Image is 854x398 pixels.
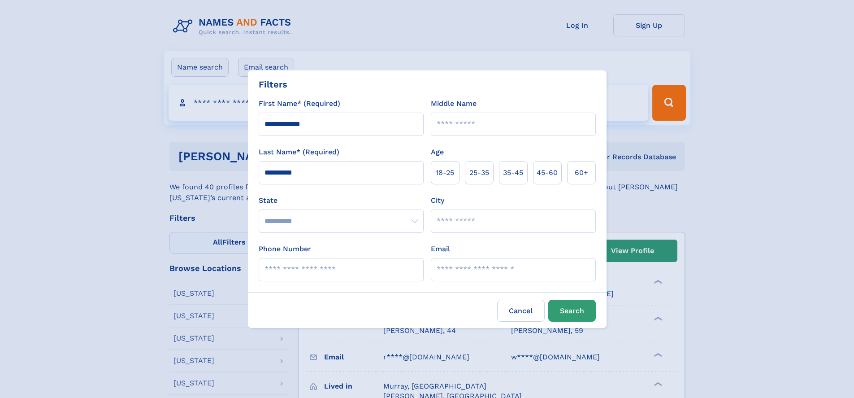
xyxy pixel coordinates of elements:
span: 18‑25 [436,167,454,178]
label: Email [431,244,450,254]
label: Last Name* (Required) [259,147,339,157]
label: Age [431,147,444,157]
label: Middle Name [431,98,477,109]
label: State [259,195,424,206]
button: Search [548,300,596,322]
span: 60+ [575,167,588,178]
span: 25‑35 [469,167,489,178]
label: City [431,195,444,206]
label: First Name* (Required) [259,98,340,109]
label: Cancel [497,300,545,322]
label: Phone Number [259,244,311,254]
span: 35‑45 [503,167,523,178]
div: Filters [259,78,287,91]
span: 45‑60 [537,167,558,178]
